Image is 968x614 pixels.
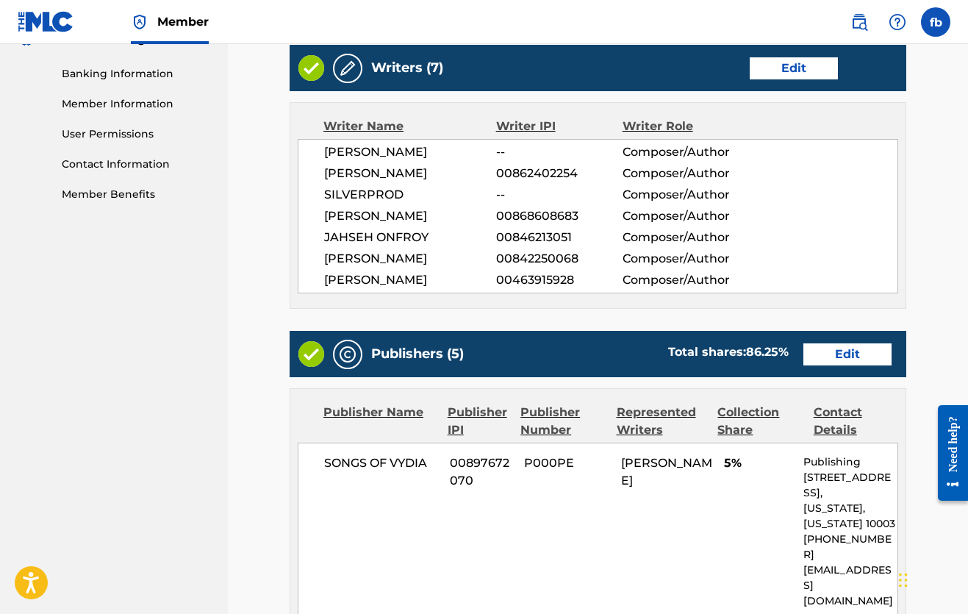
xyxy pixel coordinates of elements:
span: Member [157,13,209,30]
span: [PERSON_NAME] [324,207,496,225]
img: Top Rightsholder [131,13,148,31]
span: 00463915928 [496,271,623,289]
span: [PERSON_NAME] [324,143,496,161]
span: SONGS OF VYDIA [324,454,439,472]
iframe: Resource Center [927,390,968,516]
span: -- [496,186,623,204]
div: Total shares: [668,343,789,361]
span: [PERSON_NAME] [324,271,496,289]
p: [US_STATE], [US_STATE] 10003 [803,501,897,532]
span: 00846213051 [496,229,623,246]
img: MLC Logo [18,11,74,32]
span: 00842250068 [496,250,623,268]
p: [EMAIL_ADDRESS][DOMAIN_NAME] [803,563,897,609]
span: 5% [724,454,793,472]
a: Member Benefits [62,187,210,202]
span: -- [496,143,623,161]
span: Composer/Author [623,271,737,289]
img: Writers [339,60,356,77]
h5: Writers (7) [371,60,443,76]
img: Publishers [339,346,356,363]
p: [PHONE_NUMBER] [803,532,897,563]
div: Writer Name [323,118,496,135]
span: [PERSON_NAME] [324,165,496,182]
span: 00862402254 [496,165,623,182]
a: Public Search [845,7,874,37]
img: Valid [298,55,324,81]
a: Member Information [62,96,210,112]
img: search [850,13,868,31]
span: 86.25 % [746,345,789,359]
img: help [889,13,906,31]
div: Writer Role [623,118,737,135]
p: [STREET_ADDRESS], [803,470,897,501]
div: Writer IPI [496,118,623,135]
span: [PERSON_NAME] [324,250,496,268]
a: Banking Information [62,66,210,82]
div: Contact Details [814,404,898,439]
div: Publisher Name [323,404,437,439]
img: Valid [298,341,324,367]
div: Help [883,7,912,37]
span: Composer/Author [623,143,737,161]
span: Composer/Author [623,165,737,182]
span: [PERSON_NAME] [621,456,712,488]
div: User Menu [921,7,950,37]
a: Edit [803,343,892,365]
span: P000PE [524,454,610,472]
span: Composer/Author [623,250,737,268]
a: User Permissions [62,126,210,142]
iframe: Chat Widget [894,543,968,614]
span: 00868608683 [496,207,623,225]
span: Composer/Author [623,229,737,246]
div: Drag [899,558,908,602]
div: Collection Share [717,404,802,439]
p: Publishing [803,454,897,470]
div: Publisher IPI [448,404,510,439]
div: Publisher Number [520,404,605,439]
a: Contact Information [62,157,210,172]
span: SILVERPROD [324,186,496,204]
a: Edit [750,57,838,79]
h5: Publishers (5) [371,346,464,363]
div: Represented Writers [617,404,707,439]
span: JAHSEH ONFROY [324,229,496,246]
span: 00897672070 [450,454,513,490]
span: Composer/Author [623,207,737,225]
span: Composer/Author [623,186,737,204]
